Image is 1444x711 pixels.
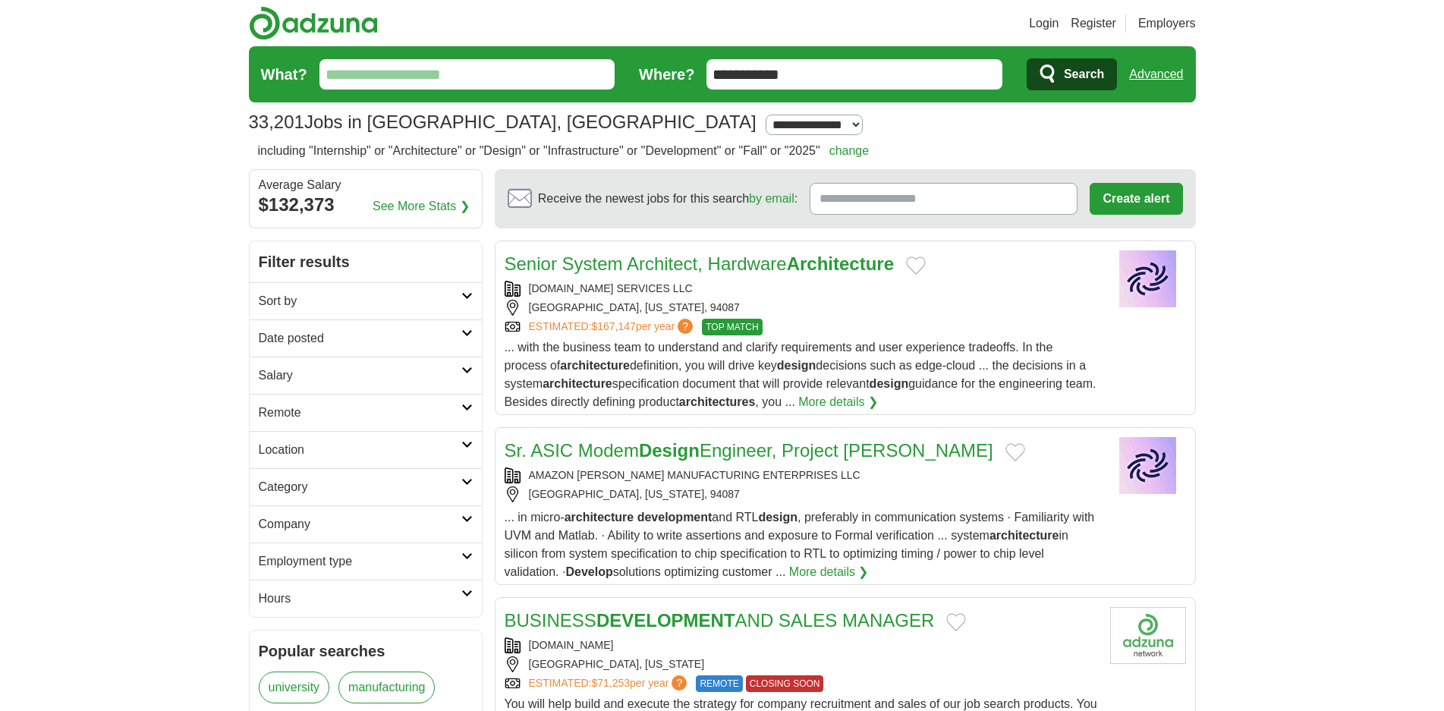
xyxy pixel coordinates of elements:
strong: architecture [565,511,634,524]
button: Search [1027,58,1117,90]
span: ? [678,319,693,334]
img: Company logo [1110,437,1186,494]
div: $132,373 [259,191,473,219]
a: university [259,672,330,703]
strong: design [870,377,909,390]
a: BUSINESSDEVELOPMENTAND SALES MANAGER [505,610,935,631]
div: [GEOGRAPHIC_DATA], [US_STATE], 94087 [505,486,1098,502]
img: Company logo [1110,250,1186,307]
h2: Date posted [259,329,461,348]
span: Search [1064,59,1104,90]
div: Average Salary [259,179,473,191]
strong: Design [639,440,700,461]
img: Company logo [1110,607,1186,664]
a: Date posted [250,319,482,357]
a: Sr. ASIC ModemDesignEngineer, Project [PERSON_NAME] [505,440,993,461]
strong: design [777,359,816,372]
a: Senior System Architect, HardwareArchitecture [505,253,895,274]
h2: Salary [259,367,461,385]
h2: including "Internship" or "Architecture" or "Design" or "Infrastructure" or "Development" or "Fal... [258,142,870,160]
a: ESTIMATED:$167,147per year? [529,319,697,335]
a: Salary [250,357,482,394]
span: CLOSING SOON [746,675,824,692]
a: Company [250,505,482,543]
button: Create alert [1090,183,1182,215]
a: Advanced [1129,59,1183,90]
a: Sort by [250,282,482,319]
span: $71,253 [591,677,630,689]
a: change [829,144,870,157]
h1: Jobs in [GEOGRAPHIC_DATA], [GEOGRAPHIC_DATA] [249,112,757,132]
a: Location [250,431,482,468]
span: TOP MATCH [702,319,762,335]
strong: architecture [543,377,612,390]
a: manufacturing [338,672,435,703]
a: by email [749,192,794,205]
a: ESTIMATED:$71,253per year? [529,675,691,692]
button: Add to favorite jobs [906,256,926,275]
strong: architecture [560,359,630,372]
label: What? [261,63,307,86]
span: ... with the business team to understand and clarify requirements and user experience tradeoffs. ... [505,341,1096,408]
span: $167,147 [591,320,635,332]
h2: Remote [259,404,461,422]
label: Where? [639,63,694,86]
span: REMOTE [696,675,742,692]
div: [GEOGRAPHIC_DATA], [US_STATE], 94087 [505,300,1098,316]
a: Category [250,468,482,505]
h2: Employment type [259,552,461,571]
h2: Popular searches [259,640,473,662]
span: ? [672,675,687,691]
div: AMAZON [PERSON_NAME] MANUFACTURING ENTERPRISES LLC [505,467,1098,483]
a: Login [1029,14,1059,33]
a: Hours [250,580,482,617]
button: Add to favorite jobs [946,613,966,631]
strong: Develop [565,565,612,578]
a: See More Stats ❯ [373,197,470,216]
h2: Company [259,515,461,533]
span: Receive the newest jobs for this search : [538,190,798,208]
a: Employment type [250,543,482,580]
h2: Filter results [250,241,482,282]
button: Add to favorite jobs [1005,443,1025,461]
a: Employers [1138,14,1196,33]
strong: Architecture [787,253,894,274]
h2: Category [259,478,461,496]
div: [DOMAIN_NAME] [505,637,1098,653]
h2: Hours [259,590,461,608]
h2: Location [259,441,461,459]
a: More details ❯ [789,563,869,581]
span: 33,201 [249,109,304,136]
strong: architectures [679,395,756,408]
img: Adzuna logo [249,6,378,40]
strong: development [637,511,713,524]
div: [GEOGRAPHIC_DATA], [US_STATE] [505,656,1098,672]
strong: architecture [989,529,1059,542]
strong: design [758,511,798,524]
div: [DOMAIN_NAME] SERVICES LLC [505,281,1098,297]
span: ... in micro- and RTL , preferably in communication systems · Familiarity with UVM and Matlab. · ... [505,511,1095,578]
a: More details ❯ [798,393,878,411]
h2: Sort by [259,292,461,310]
a: Register [1071,14,1116,33]
a: Remote [250,394,482,431]
strong: DEVELOPMENT [596,610,735,631]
